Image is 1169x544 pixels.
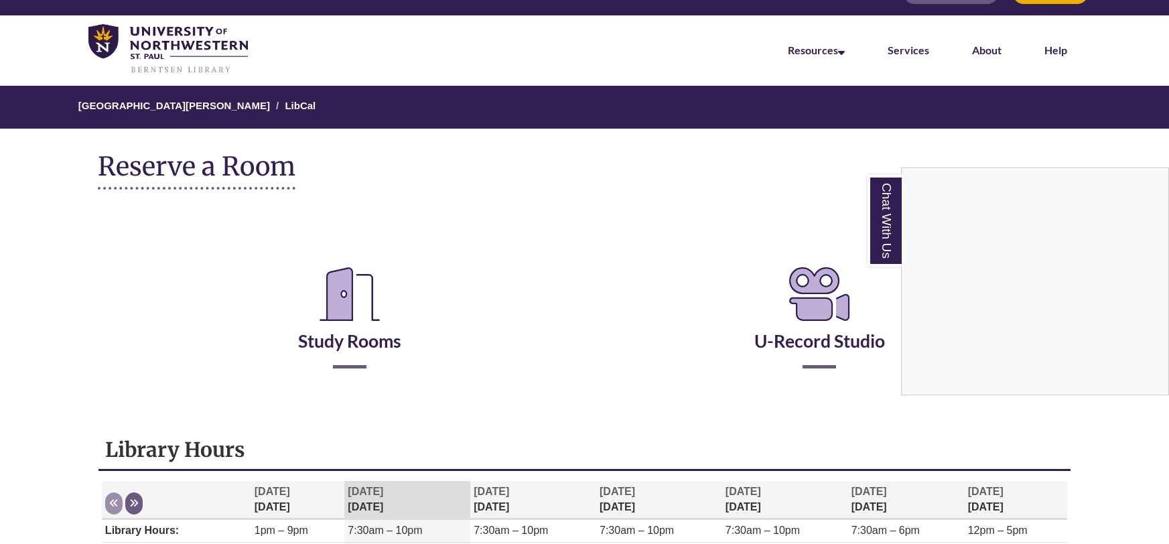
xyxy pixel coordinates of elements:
[788,44,845,56] a: Resources
[902,168,1168,395] iframe: Chat Widget
[88,24,248,74] img: UNWSP Library Logo
[901,167,1169,395] div: Chat With Us
[868,175,902,267] a: Chat With Us
[972,44,1002,56] a: About
[888,44,929,56] a: Services
[1044,44,1067,56] a: Help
